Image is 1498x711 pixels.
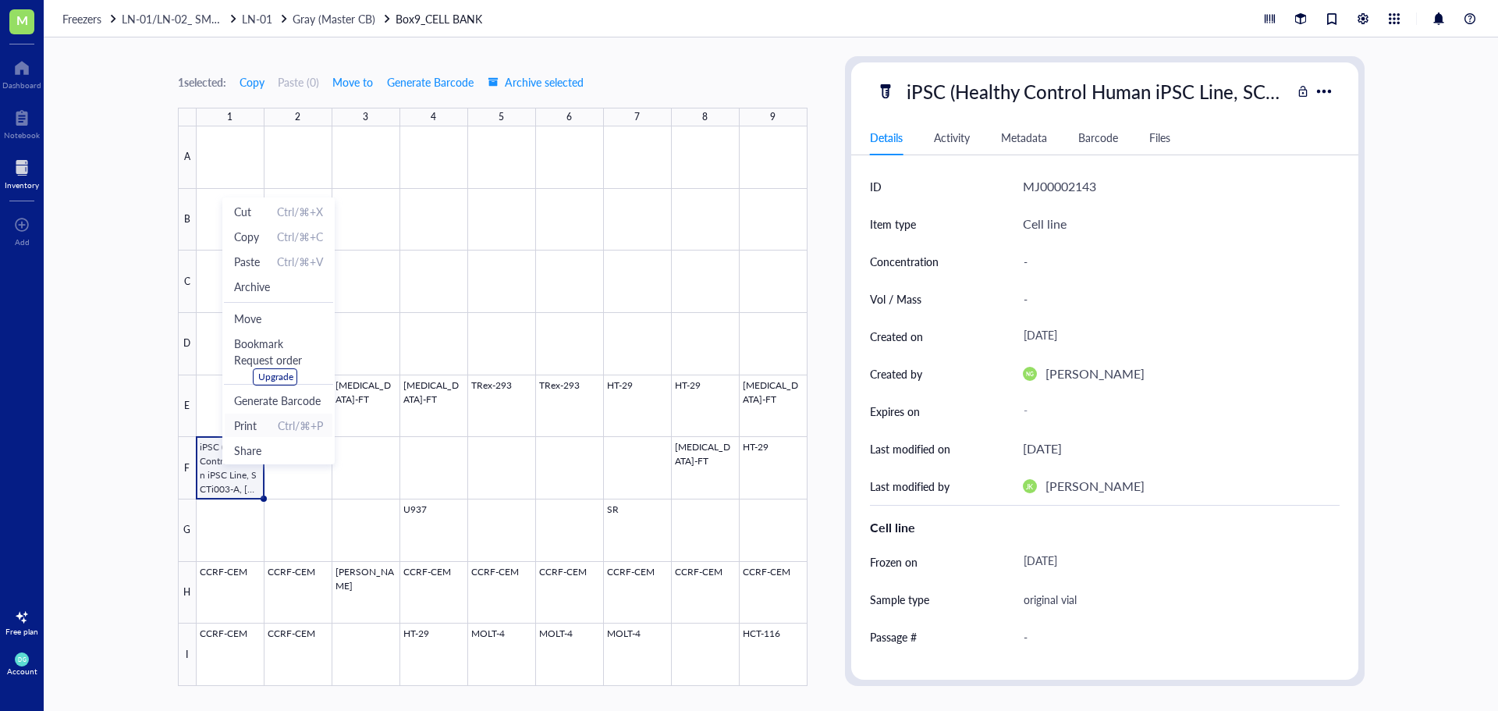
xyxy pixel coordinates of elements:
div: G [178,499,197,562]
button: Archive selected [487,69,584,94]
div: - [1017,283,1333,315]
div: F [178,437,197,499]
div: [PERSON_NAME] [1045,364,1145,384]
button: Copy [239,69,265,94]
div: Details [870,129,903,146]
span: Paste [234,253,260,270]
div: original vial [1017,583,1333,616]
div: Barcode [1078,129,1118,146]
div: H [178,562,197,624]
span: DG [18,656,26,663]
a: LN-01Gray (Master CB) [242,10,392,27]
span: Archive selected [488,76,584,88]
div: [DATE] [1017,322,1333,350]
div: MJ00002143 [1023,176,1096,197]
div: D [178,313,197,375]
div: Account [7,667,37,676]
div: Metadata [1001,129,1047,146]
div: 1 selected: [178,73,226,91]
span: Ctrl/⌘+C [277,228,323,245]
div: Passage # [870,628,917,645]
div: Files [1149,129,1170,146]
div: 3 [363,107,368,127]
div: Sample type [870,591,929,608]
button: Generate Barcode [386,69,474,94]
div: Frozen on [870,553,918,571]
div: Upgrade [258,371,293,383]
div: iPSC (Healthy Control Human iPSC Line, SCTi003-A, [DEMOGRAPHIC_DATA])) [900,75,1291,108]
div: - [1017,658,1333,691]
span: Print [234,417,257,434]
a: Box9_CELL BANK [396,10,485,27]
div: Last modified on [870,440,950,457]
div: I [178,624,197,686]
div: [DATE] [1017,548,1333,576]
div: Notebook [4,130,40,140]
a: Inventory [5,155,39,190]
a: Notebook [4,105,40,140]
div: Cell line [870,518,1340,537]
div: Vol / Mass [870,290,921,308]
div: Free plan [5,627,38,636]
div: 4 [431,107,436,127]
div: Patient ID [870,666,918,683]
div: C [178,251,197,313]
span: Ctrl/⌘+P [278,417,323,434]
span: Request order [234,351,323,386]
a: Freezers [62,10,119,27]
div: 5 [499,107,504,127]
div: 8 [702,107,708,127]
div: B [178,189,197,251]
span: Gray (Master CB) [293,11,375,27]
div: Created on [870,328,923,345]
span: Cut [234,203,251,220]
div: Last modified by [870,478,950,495]
span: LN-01 [242,11,272,27]
div: Add [15,237,30,247]
div: - [1017,397,1333,425]
span: Move to [332,76,373,88]
div: [PERSON_NAME] [1045,476,1145,496]
div: 9 [770,107,776,127]
div: 2 [295,107,300,127]
div: 1 [227,107,233,127]
div: Inventory [5,180,39,190]
span: Copy [234,228,259,245]
span: LN-01/LN-02_ SMALL/BIG STORAGE ROOM [122,11,342,27]
div: Activity [934,129,970,146]
div: Cell line [1023,214,1067,234]
span: Ctrl/⌘+X [277,203,323,220]
span: Bookmark [234,335,323,352]
div: Dashboard [2,80,41,90]
span: M [16,10,28,30]
div: 7 [634,107,640,127]
span: Ctrl/⌘+V [277,253,323,270]
a: LN-01/LN-02_ SMALL/BIG STORAGE ROOM [122,10,239,27]
span: Archive [234,278,270,295]
a: Dashboard [2,55,41,90]
div: Item type [870,215,916,233]
div: ID [870,178,882,195]
button: Move to [332,69,374,94]
span: Share [234,442,323,459]
div: 6 [566,107,572,127]
div: [DATE] [1023,439,1062,459]
span: Move [234,310,323,327]
span: NG [1025,371,1033,377]
div: - [1017,245,1333,278]
span: JK [1025,482,1033,491]
div: E [178,375,197,438]
button: Paste (0) [278,69,319,94]
div: Expires on [870,403,920,420]
span: Generate Barcode [387,76,474,88]
span: Generate Barcode [234,392,323,409]
span: Freezers [62,11,101,27]
span: Copy [240,76,264,88]
div: Created by [870,365,922,382]
div: - [1017,620,1333,653]
div: A [178,126,197,189]
div: Concentration [870,253,939,270]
